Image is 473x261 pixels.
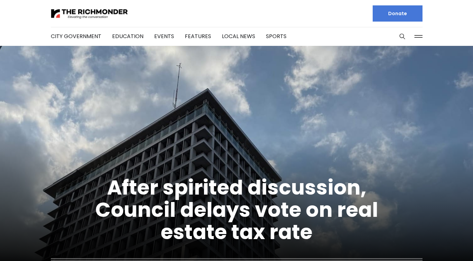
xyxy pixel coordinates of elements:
a: Events [154,32,174,40]
iframe: portal-trigger [416,228,473,261]
a: Education [112,32,143,40]
a: Donate [373,5,423,22]
a: After spirited discussion, Council delays vote on real estate tax rate [95,173,378,246]
a: Sports [266,32,286,40]
img: The Richmonder [51,8,128,20]
a: Features [185,32,211,40]
a: Local News [222,32,255,40]
a: City Government [51,32,101,40]
button: Search this site [397,31,407,41]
